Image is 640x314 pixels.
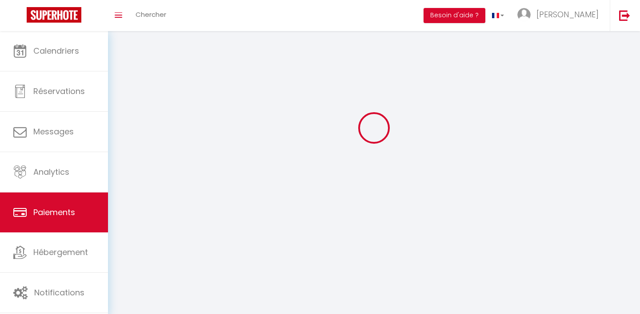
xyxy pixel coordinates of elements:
[34,287,84,298] span: Notifications
[536,9,599,20] span: [PERSON_NAME]
[136,10,166,19] span: Chercher
[619,10,630,21] img: logout
[517,8,531,21] img: ...
[33,126,74,137] span: Messages
[424,8,485,23] button: Besoin d'aide ?
[33,247,88,258] span: Hébergement
[33,207,75,218] span: Paiements
[33,166,69,177] span: Analytics
[27,7,81,23] img: Super Booking
[33,86,85,97] span: Réservations
[33,45,79,56] span: Calendriers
